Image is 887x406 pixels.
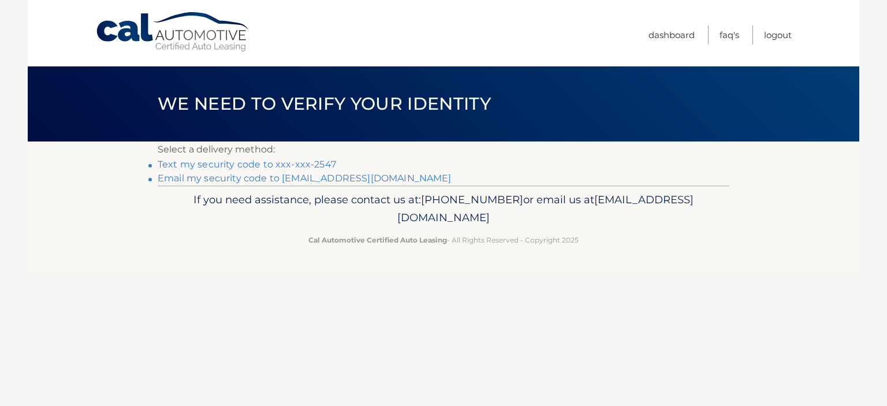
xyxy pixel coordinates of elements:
a: Text my security code to xxx-xxx-2547 [158,159,336,170]
a: FAQ's [720,25,739,44]
a: Cal Automotive [95,12,251,53]
a: Logout [764,25,792,44]
span: [PHONE_NUMBER] [421,193,523,206]
p: If you need assistance, please contact us at: or email us at [165,191,722,228]
a: Dashboard [649,25,695,44]
a: Email my security code to [EMAIL_ADDRESS][DOMAIN_NAME] [158,173,452,184]
strong: Cal Automotive Certified Auto Leasing [308,236,447,244]
span: We need to verify your identity [158,93,491,114]
p: - All Rights Reserved - Copyright 2025 [165,234,722,246]
p: Select a delivery method: [158,141,729,158]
